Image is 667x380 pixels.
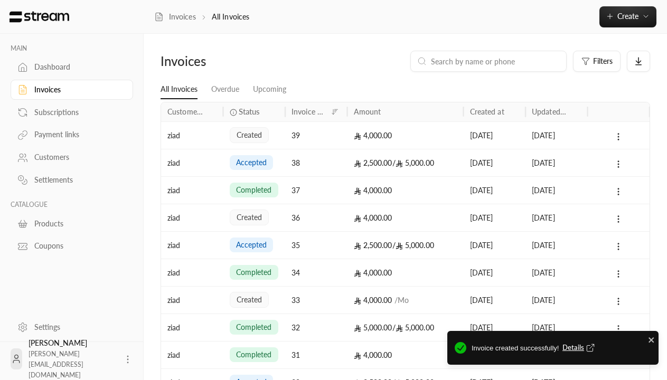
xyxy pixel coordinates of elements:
[470,259,520,286] div: [DATE]
[354,287,457,313] div: 4,000.00
[34,175,120,185] div: Settlements
[34,322,120,332] div: Settings
[8,11,70,23] img: Logo
[292,107,327,116] div: Invoice no.
[167,341,217,368] div: ziad
[212,12,250,22] p: All Invoices
[470,107,504,116] div: Created at
[11,201,133,209] p: CATALOGUE
[470,122,520,149] div: [DATE]
[470,204,520,231] div: [DATE]
[11,44,133,53] p: MAIN
[354,122,457,149] div: 4,000.00
[167,287,217,313] div: ziad
[354,323,396,332] span: 5,000.00 /
[617,12,638,21] span: Create
[470,287,520,313] div: [DATE]
[532,314,581,341] div: [DATE]
[292,232,341,259] div: 35
[161,53,275,70] div: Invoices
[354,149,457,176] div: 5,000.00
[11,102,133,122] a: Subscriptions
[354,241,396,250] span: 2,500.00 /
[292,341,341,368] div: 31
[167,149,217,176] div: ziad
[11,125,133,145] a: Payment links
[354,158,396,167] span: 2,500.00 /
[167,232,217,259] div: ziad
[470,232,520,259] div: [DATE]
[573,51,621,72] button: Filters
[34,218,120,229] div: Products
[236,157,267,168] span: accepted
[472,343,651,355] span: Invoice created successfully!
[292,122,341,149] div: 39
[532,287,581,313] div: [DATE]
[470,149,520,176] div: [DATE]
[292,314,341,341] div: 32
[354,232,457,259] div: 5,000.00
[167,122,217,149] div: ziad
[354,259,457,286] div: 4,000.00
[292,149,341,176] div: 38
[532,259,581,286] div: [DATE]
[167,204,217,231] div: ziad
[431,55,560,67] input: Search by name or phone
[532,204,581,231] div: [DATE]
[11,317,133,337] a: Settings
[167,107,203,116] div: Customer name
[236,267,272,278] span: completed
[532,149,581,176] div: [DATE]
[562,343,597,353] button: Details
[532,232,581,259] div: [DATE]
[237,294,262,305] span: created
[292,259,341,286] div: 34
[394,296,409,305] span: / Mo
[470,177,520,204] div: [DATE]
[599,6,656,27] button: Create
[292,177,341,204] div: 37
[354,107,381,116] div: Amount
[354,314,457,341] div: 5,000.00
[354,204,457,231] div: 4,000.00
[532,177,581,204] div: [DATE]
[292,287,341,313] div: 33
[167,177,217,204] div: ziad
[11,236,133,256] a: Coupons
[292,204,341,231] div: 36
[237,212,262,223] span: created
[211,80,239,99] a: Overdue
[11,57,133,78] a: Dashboard
[532,122,581,149] div: [DATE]
[354,177,457,204] div: 4,000.00
[11,147,133,168] a: Customers
[532,107,568,116] div: Updated at
[11,80,133,100] a: Invoices
[161,80,198,99] a: All Invoices
[167,259,217,286] div: ziad
[237,130,262,140] span: created
[239,106,260,117] span: Status
[34,152,120,163] div: Customers
[236,185,272,195] span: completed
[11,170,133,191] a: Settlements
[648,334,655,345] button: close
[11,213,133,234] a: Products
[29,338,116,380] div: [PERSON_NAME]
[470,314,520,341] div: [DATE]
[34,241,120,251] div: Coupons
[154,12,249,22] nav: breadcrumb
[236,240,267,250] span: accepted
[34,84,120,95] div: Invoices
[167,314,217,341] div: ziad
[34,62,120,72] div: Dashboard
[354,341,457,368] div: 4,000.00
[34,129,120,140] div: Payment links
[236,349,272,360] span: completed
[593,58,613,65] span: Filters
[29,350,83,379] span: [PERSON_NAME][EMAIL_ADDRESS][DOMAIN_NAME]
[34,107,120,118] div: Subscriptions
[328,106,341,118] button: Sort
[236,322,272,332] span: completed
